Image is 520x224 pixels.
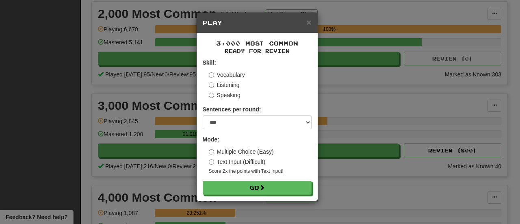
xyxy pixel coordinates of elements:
[209,91,240,99] label: Speaking
[209,159,214,165] input: Text Input (Difficult)
[209,81,240,89] label: Listening
[209,168,312,175] small: Score 2x the points with Text Input !
[203,48,312,54] small: Ready for Review
[209,71,245,79] label: Vocabulary
[203,59,216,66] strong: Skill:
[209,158,266,166] label: Text Input (Difficult)
[209,148,274,156] label: Multiple Choice (Easy)
[209,149,214,154] input: Multiple Choice (Easy)
[306,18,311,26] button: Close
[216,40,298,47] span: 3,000 Most Common
[209,83,214,88] input: Listening
[203,19,312,27] h5: Play
[209,93,214,98] input: Speaking
[209,72,214,78] input: Vocabulary
[203,136,219,143] strong: Mode:
[203,181,312,195] button: Go
[306,17,311,27] span: ×
[203,105,261,113] label: Sentences per round:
